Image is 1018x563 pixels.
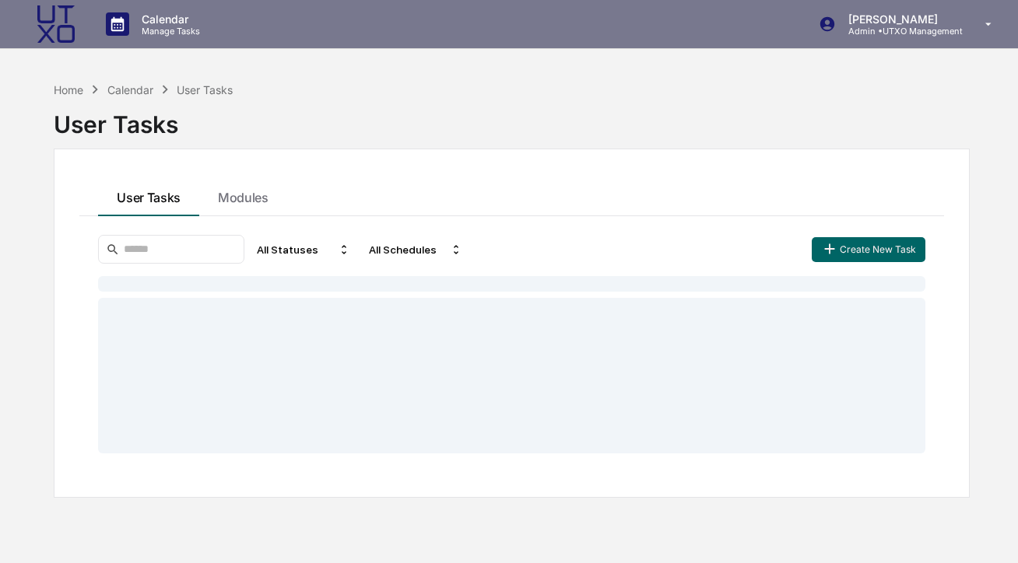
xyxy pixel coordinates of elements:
[199,174,287,216] button: Modules
[54,83,83,96] div: Home
[129,26,208,37] p: Manage Tasks
[812,237,925,262] button: Create New Task
[363,237,469,262] div: All Schedules
[98,174,199,216] button: User Tasks
[107,83,153,96] div: Calendar
[54,98,970,138] div: User Tasks
[129,12,208,26] p: Calendar
[37,5,75,43] img: logo
[177,83,233,96] div: User Tasks
[251,237,356,262] div: All Statuses
[836,12,963,26] p: [PERSON_NAME]
[836,26,963,37] p: Admin • UTXO Management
